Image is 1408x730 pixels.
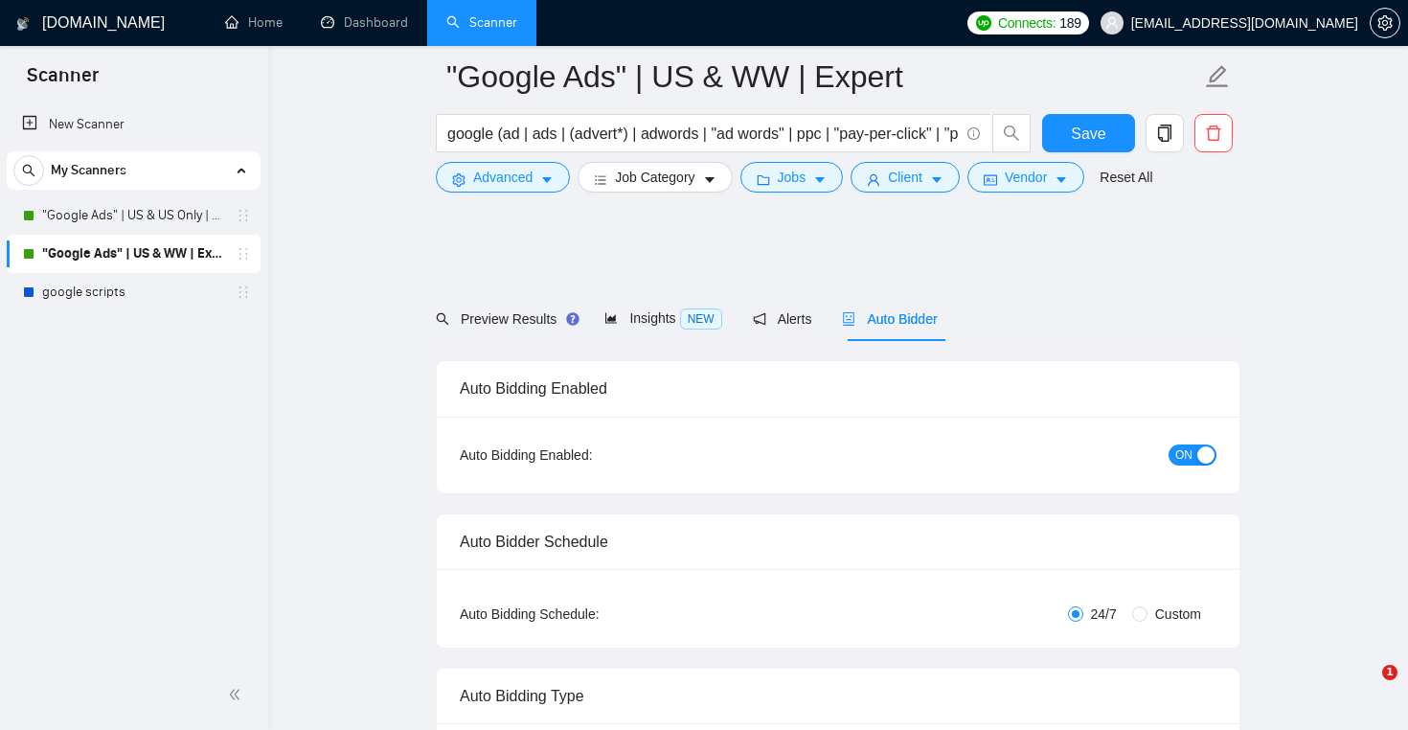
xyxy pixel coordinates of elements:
input: Search Freelance Jobs... [447,122,959,146]
span: robot [842,312,855,326]
span: Alerts [753,311,812,327]
span: user [1105,16,1119,30]
a: setting [1370,15,1400,31]
span: Connects: [998,12,1056,34]
span: ON [1175,445,1192,466]
span: area-chart [604,311,618,325]
div: Auto Bidding Type [460,669,1216,723]
span: search [436,312,449,326]
img: logo [16,9,30,39]
span: Save [1071,122,1105,146]
a: google scripts [42,273,224,311]
span: idcard [984,172,997,187]
span: info-circle [967,127,980,140]
img: upwork-logo.png [976,15,991,31]
span: delete [1195,125,1232,142]
a: New Scanner [22,105,245,144]
button: settingAdvancedcaret-down [436,162,570,193]
button: barsJob Categorycaret-down [578,162,732,193]
span: 24/7 [1083,604,1124,625]
button: setting [1370,8,1400,38]
a: homeHome [225,14,283,31]
iframe: Intercom live chat [1343,665,1389,711]
span: caret-down [540,172,554,187]
span: edit [1205,64,1230,89]
a: Reset All [1100,167,1152,188]
button: search [13,155,44,186]
div: Auto Bidding Enabled [460,361,1216,416]
a: searchScanner [446,14,517,31]
button: delete [1194,114,1233,152]
span: double-left [228,685,247,704]
span: caret-down [703,172,716,187]
a: "Google Ads" | US & WW | Expert [42,235,224,273]
span: Insights [604,310,721,326]
button: idcardVendorcaret-down [967,162,1084,193]
input: Scanner name... [446,53,1201,101]
span: setting [452,172,466,187]
span: Vendor [1005,167,1047,188]
span: 1 [1382,665,1397,680]
div: Auto Bidding Schedule: [460,604,712,625]
span: copy [1147,125,1183,142]
span: notification [753,312,766,326]
span: setting [1371,15,1399,31]
button: Save [1042,114,1135,152]
div: Tooltip anchor [564,310,581,328]
span: Preview Results [436,311,574,327]
div: Auto Bidding Enabled: [460,445,712,466]
span: Auto Bidder [842,311,937,327]
li: My Scanners [7,151,261,311]
span: caret-down [1055,172,1068,187]
span: Job Category [615,167,694,188]
span: Advanced [473,167,533,188]
span: caret-down [930,172,943,187]
span: holder [236,208,251,223]
a: dashboardDashboard [321,14,408,31]
span: holder [236,285,251,300]
span: bars [594,172,607,187]
div: Auto Bidder Schedule [460,514,1216,569]
span: Jobs [778,167,806,188]
span: search [993,125,1030,142]
span: My Scanners [51,151,126,190]
span: holder [236,246,251,262]
span: caret-down [813,172,827,187]
span: user [867,172,880,187]
span: 189 [1059,12,1080,34]
span: search [14,164,43,177]
button: search [992,114,1031,152]
button: folderJobscaret-down [740,162,844,193]
span: folder [757,172,770,187]
span: Custom [1147,604,1209,625]
li: New Scanner [7,105,261,144]
span: NEW [680,308,722,330]
button: copy [1146,114,1184,152]
a: "Google Ads" | US & US Only | Expert [42,196,224,235]
span: Scanner [11,61,114,102]
span: Client [888,167,922,188]
button: userClientcaret-down [851,162,960,193]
